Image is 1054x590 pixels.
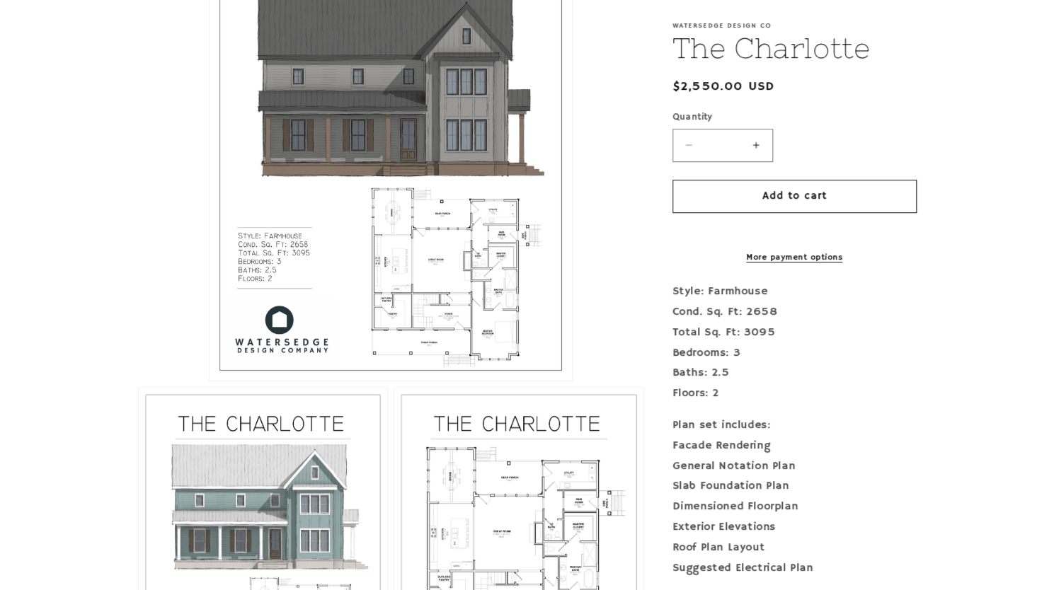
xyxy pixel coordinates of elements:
div: Facade Rendering [672,436,917,456]
p: Watersedge Design Co [672,21,917,30]
div: Slab Foundation Plan [672,476,917,497]
p: Style: Farmhouse Cond. Sq. Ft: 2658 Total Sq. Ft: 3095 Bedrooms: 3 Baths: 2.5 Floors: 2 [672,282,917,404]
div: Exterior Elevations [672,517,917,538]
div: Dimensioned Floorplan [672,497,917,517]
label: Quantity [672,110,917,125]
h1: The Charlotte [672,30,917,66]
button: Add to cart [672,180,917,213]
div: Plan set includes: [672,415,917,436]
span: $2,550.00 USD [672,77,775,96]
div: Roof Plan Layout [672,538,917,558]
div: Suggested Electrical Plan [672,558,917,579]
a: More payment options [672,251,917,264]
div: General Notation Plan [672,456,917,477]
